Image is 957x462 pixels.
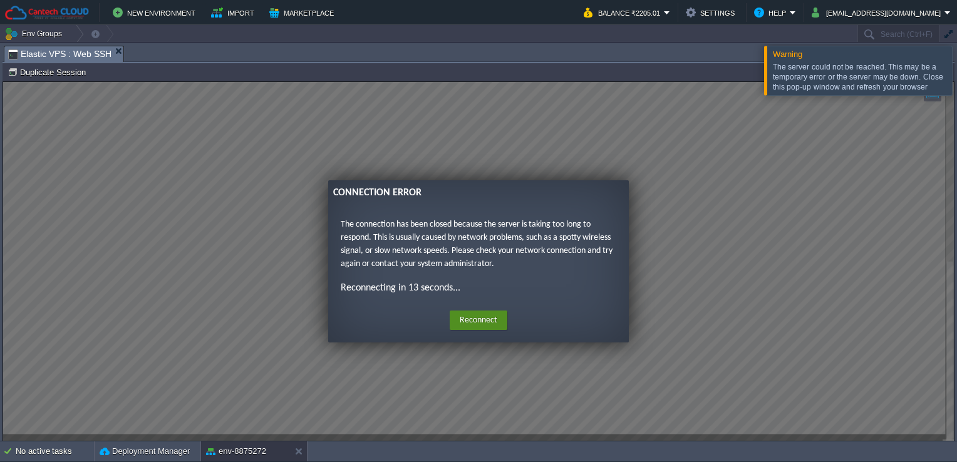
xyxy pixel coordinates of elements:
[100,445,190,458] button: Deployment Manager
[4,5,90,21] img: Cantech Cloud
[206,445,266,458] button: env-8875272
[584,5,664,20] button: Balance ₹2205.01
[8,46,111,62] span: Elastic VPS : Web SSH
[4,25,66,43] button: Env Groups
[8,66,90,78] button: Duplicate Session
[773,49,802,59] span: Warning
[338,198,613,213] p: Reconnecting in 13 seconds...
[330,103,621,118] div: Connection Error
[211,5,258,20] button: Import
[269,5,338,20] button: Marketplace
[773,62,949,92] div: The server could not be reached. This may be a temporary error or the server may be down. Close t...
[113,5,199,20] button: New Environment
[812,5,944,20] button: [EMAIL_ADDRESS][DOMAIN_NAME]
[686,5,738,20] button: Settings
[338,136,613,188] p: The connection has been closed because the server is taking too long to respond. This is usually ...
[447,228,504,249] button: Reconnect
[754,5,790,20] button: Help
[16,441,94,461] div: No active tasks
